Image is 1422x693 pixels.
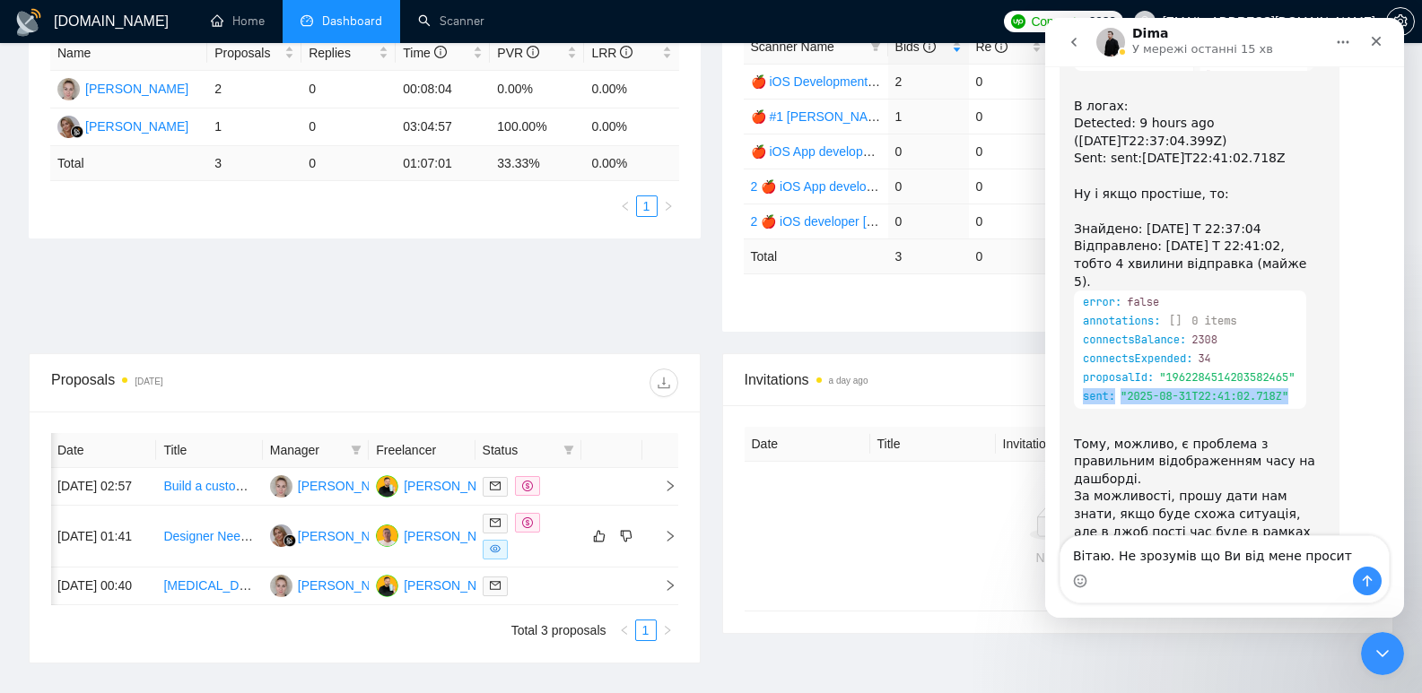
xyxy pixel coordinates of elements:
span: Dashboard [322,13,382,29]
a: searchScanner [418,13,484,29]
div: [PERSON_NAME] [85,79,188,99]
li: Total 3 proposals [511,619,606,641]
li: Next Page [658,195,679,217]
th: Date [50,433,156,468]
a: 2 🍎 iOS App development Zadorozhnyi (Tam) 07/03 Profile Changed [751,179,1138,194]
a: TK[PERSON_NAME] [57,81,188,95]
button: left [614,619,635,641]
iframe: Intercom live chat [1361,632,1404,675]
a: TK[PERSON_NAME] [270,577,401,592]
span: setting [1387,14,1414,29]
th: Manager [263,433,369,468]
td: [DATE] 01:41 [50,506,156,567]
div: [PERSON_NAME] [298,526,401,546]
span: right [650,480,676,492]
td: 0 [969,134,1050,169]
img: OV [376,475,398,498]
span: left [619,625,630,636]
img: MC [270,524,292,547]
div: [PERSON_NAME] [298,476,401,496]
td: 0 [969,169,1050,204]
span: Time [403,46,446,60]
td: Radiology gpt - based on RAG. Exam style MCQ creator and AI radiology assistant. report critique phi [156,567,262,605]
span: info-circle [527,46,539,58]
span: info-circle [923,40,936,53]
img: TK [57,78,80,100]
span: right [650,530,676,542]
span: 2983 [1089,12,1116,31]
span: info-circle [620,46,632,58]
span: right [650,579,676,592]
button: like [589,525,610,547]
span: mail [490,481,501,491]
a: 🍎 iOS Development Zadorozhnyi (Tam) 02/08 [751,74,1011,89]
span: filter [563,445,574,455]
span: left [620,201,631,212]
td: 2 [888,64,969,99]
button: right [658,195,679,217]
td: 0 [969,64,1050,99]
a: Designer Needed for Eye-Catching App Store CPP (Custom Product Page) [163,529,580,543]
div: [PERSON_NAME] [85,117,188,136]
td: 0 [888,134,969,169]
td: 2 [207,71,301,108]
span: filter [347,437,365,463]
td: Designer Needed for Eye-Catching App Store CPP (Custom Product Page) [156,506,262,567]
img: TK [270,575,292,597]
li: 1 [636,195,658,217]
td: 01:07:01 [396,146,490,181]
th: Replies [301,36,396,71]
span: Manager [270,440,344,460]
a: 1 [636,620,656,640]
a: homeHome [211,13,265,29]
button: dislike [615,525,637,547]
a: MC[PERSON_NAME] [57,118,188,133]
span: Replies [309,43,375,63]
span: dollar [522,517,533,528]
a: [MEDICAL_DATA] gpt - based on RAG. Exam style MCQ creator and AI [MEDICAL_DATA] assistant. report... [163,578,824,593]
span: like [593,529,606,543]
td: 33.33 % [490,146,584,181]
th: Invitation Letter [996,427,1121,462]
th: Title [156,433,262,468]
li: Next Page [657,619,678,641]
span: LRR [591,46,632,60]
span: mail [490,580,501,591]
img: TK [270,475,292,498]
li: Previous Page [615,195,636,217]
td: 0.00% [584,108,678,146]
a: 🍎 iOS App development Zadorozhnyi (Tam) 07/03 Profile Changed [751,144,1128,159]
div: Proposals [51,368,364,397]
span: dashboard [301,14,313,27]
td: 0 [888,169,969,204]
td: 1 [207,108,301,146]
span: filter [870,41,881,52]
span: right [662,625,673,636]
li: 1 [635,619,657,641]
th: Title [870,427,996,462]
a: VZ[PERSON_NAME] [376,528,507,542]
td: 100.00% [490,108,584,146]
td: Total [50,146,207,181]
span: filter [867,33,885,60]
a: MC[PERSON_NAME] [270,528,401,542]
span: filter [351,445,362,455]
span: dollar [522,481,533,491]
span: Status [483,440,556,460]
span: user [1138,15,1151,28]
a: 2 🍎 iOS developer [PERSON_NAME] (Tam) 07/03 Profile Changed [751,214,1130,229]
li: Previous Page [614,619,635,641]
span: right [663,201,674,212]
time: [DATE] [135,377,162,386]
td: 1 [888,99,969,134]
th: Name [50,36,207,71]
a: 1 [637,196,657,216]
a: OV[PERSON_NAME] [376,577,507,592]
td: Total [744,238,888,273]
